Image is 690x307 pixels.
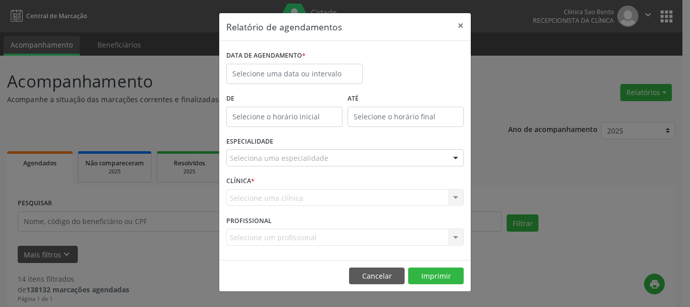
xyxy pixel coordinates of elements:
button: Close [451,13,471,38]
label: De [226,91,342,107]
label: PROFISSIONAL [226,213,272,229]
h5: Relatório de agendamentos [226,20,342,33]
input: Selecione uma data ou intervalo [226,64,363,84]
span: Seleciona uma especialidade [230,153,328,163]
button: Imprimir [408,268,464,285]
label: ESPECIALIDADE [226,134,273,150]
label: DATA DE AGENDAMENTO [226,48,306,64]
label: CLÍNICA [226,173,255,189]
input: Selecione o horário final [348,107,464,127]
input: Selecione o horário inicial [226,107,342,127]
button: Cancelar [349,268,405,285]
label: ATÉ [348,91,464,107]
